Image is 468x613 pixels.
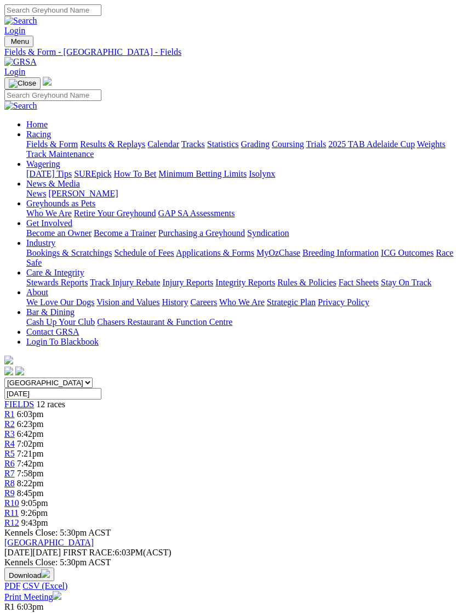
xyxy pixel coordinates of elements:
a: Strategic Plan [267,297,316,307]
a: Bookings & Scratchings [26,248,112,257]
button: Download [4,567,54,581]
a: History [162,297,188,307]
div: Fields & Form - [GEOGRAPHIC_DATA] - Fields [4,47,464,57]
span: [DATE] [4,548,61,557]
a: Careers [190,297,217,307]
span: 6:23pm [17,419,44,429]
a: [DATE] Tips [26,169,72,178]
a: News [26,189,46,198]
img: Close [9,79,36,88]
img: twitter.svg [15,367,24,375]
input: Search [4,4,101,16]
a: Print Meeting [4,592,61,601]
div: Kennels Close: 5:30pm ACST [4,558,464,567]
a: Retire Your Greyhound [74,209,156,218]
span: [DATE] [4,548,33,557]
div: Care & Integrity [26,278,464,288]
a: Coursing [272,139,304,149]
a: Tracks [181,139,205,149]
span: 6:42pm [17,429,44,438]
a: Stay On Track [381,278,431,287]
a: Track Injury Rebate [90,278,160,287]
img: Search [4,16,37,26]
a: [PERSON_NAME] [48,189,118,198]
a: R4 [4,439,15,448]
img: Search [4,101,37,111]
a: Vision and Values [96,297,159,307]
span: 9:26pm [21,508,48,518]
a: 2025 TAB Adelaide Cup [328,139,415,149]
a: ICG Outcomes [381,248,433,257]
input: Select date [4,388,101,400]
a: Results & Replays [80,139,145,149]
span: 7:02pm [17,439,44,448]
img: GRSA [4,57,37,67]
a: Become a Trainer [94,228,156,238]
span: R1 [4,602,15,611]
a: Home [26,120,48,129]
span: R8 [4,479,15,488]
a: We Love Our Dogs [26,297,94,307]
a: R12 [4,518,19,527]
span: R7 [4,469,15,478]
a: Login [4,26,25,35]
a: Statistics [207,139,239,149]
a: Who We Are [219,297,265,307]
a: Who We Are [26,209,72,218]
a: Grading [241,139,270,149]
a: Care & Integrity [26,268,84,277]
a: Weights [417,139,446,149]
img: printer.svg [53,591,61,600]
a: Login To Blackbook [26,337,99,346]
div: Download [4,581,464,591]
div: Industry [26,248,464,268]
a: Breeding Information [303,248,379,257]
span: R6 [4,459,15,468]
div: Wagering [26,169,464,179]
a: Greyhounds as Pets [26,199,95,208]
div: About [26,297,464,307]
a: Injury Reports [162,278,213,287]
span: 8:22pm [17,479,44,488]
input: Search [4,89,101,101]
a: R11 [4,508,19,518]
a: Stewards Reports [26,278,88,287]
span: 7:42pm [17,459,44,468]
a: Privacy Policy [318,297,369,307]
span: 7:21pm [17,449,44,458]
a: Integrity Reports [215,278,275,287]
span: R9 [4,488,15,498]
span: R2 [4,419,15,429]
a: Chasers Restaurant & Function Centre [97,317,232,327]
a: Syndication [247,228,289,238]
a: R5 [4,449,15,458]
a: Purchasing a Greyhound [158,228,245,238]
div: Bar & Dining [26,317,464,327]
span: Menu [11,37,29,46]
div: News & Media [26,189,464,199]
span: 7:58pm [17,469,44,478]
a: R3 [4,429,15,438]
a: Trials [306,139,326,149]
a: Fact Sheets [339,278,379,287]
a: R10 [4,498,19,508]
div: Get Involved [26,228,464,238]
a: How To Bet [114,169,157,178]
button: Toggle navigation [4,36,33,47]
a: Login [4,67,25,76]
a: News & Media [26,179,80,188]
span: 9:05pm [21,498,48,508]
span: 12 races [36,400,65,409]
a: Racing [26,130,51,139]
a: Industry [26,238,55,248]
a: R1 [4,409,15,419]
a: Track Maintenance [26,149,94,159]
a: SUREpick [74,169,111,178]
a: PDF [4,581,20,590]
